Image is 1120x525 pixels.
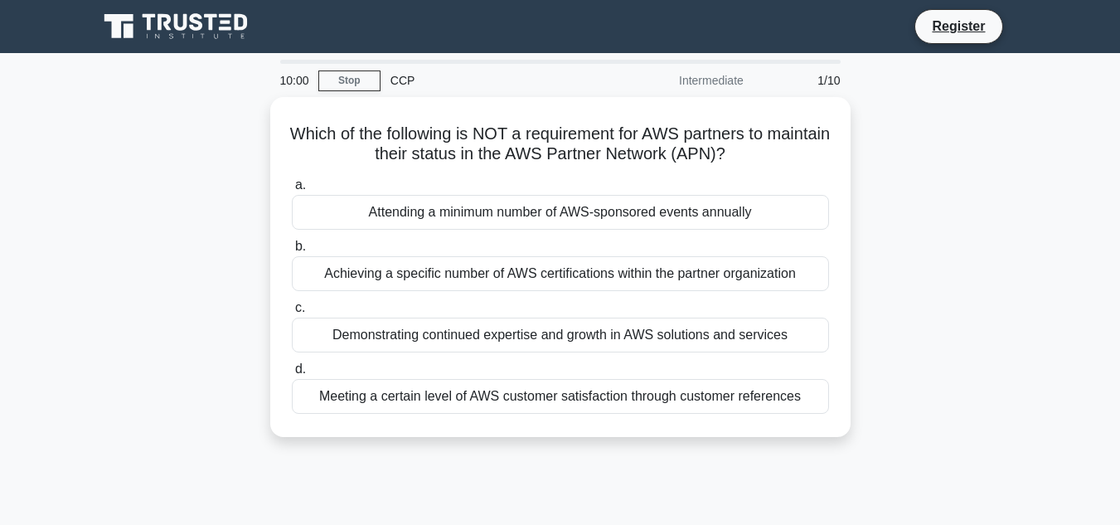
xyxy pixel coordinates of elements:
div: Achieving a specific number of AWS certifications within the partner organization [292,256,829,291]
div: 1/10 [754,64,851,97]
span: d. [295,362,306,376]
div: Intermediate [608,64,754,97]
div: CCP [381,64,608,97]
span: a. [295,177,306,192]
div: Attending a minimum number of AWS-sponsored events annually [292,195,829,230]
div: 10:00 [270,64,318,97]
a: Stop [318,70,381,91]
span: b. [295,239,306,253]
div: Demonstrating continued expertise and growth in AWS solutions and services [292,318,829,352]
div: Meeting a certain level of AWS customer satisfaction through customer references [292,379,829,414]
h5: Which of the following is NOT a requirement for AWS partners to maintain their status in the AWS ... [290,124,831,165]
span: c. [295,300,305,314]
a: Register [922,16,995,36]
